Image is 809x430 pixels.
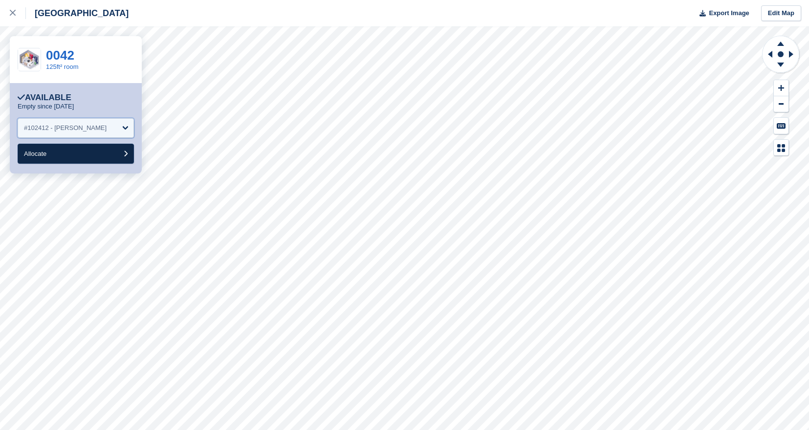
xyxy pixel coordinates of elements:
[24,150,46,157] span: Allocate
[774,118,788,134] button: Keyboard Shortcuts
[24,123,107,133] div: #102412 - [PERSON_NAME]
[709,8,749,18] span: Export Image
[46,63,78,70] a: 125ft² room
[26,7,129,19] div: [GEOGRAPHIC_DATA]
[18,93,71,103] div: Available
[774,96,788,112] button: Zoom Out
[18,49,41,70] img: 125FT.png
[18,144,134,164] button: Allocate
[774,140,788,156] button: Map Legend
[774,80,788,96] button: Zoom In
[46,48,74,63] a: 0042
[761,5,801,21] a: Edit Map
[18,103,74,110] p: Empty since [DATE]
[694,5,749,21] button: Export Image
